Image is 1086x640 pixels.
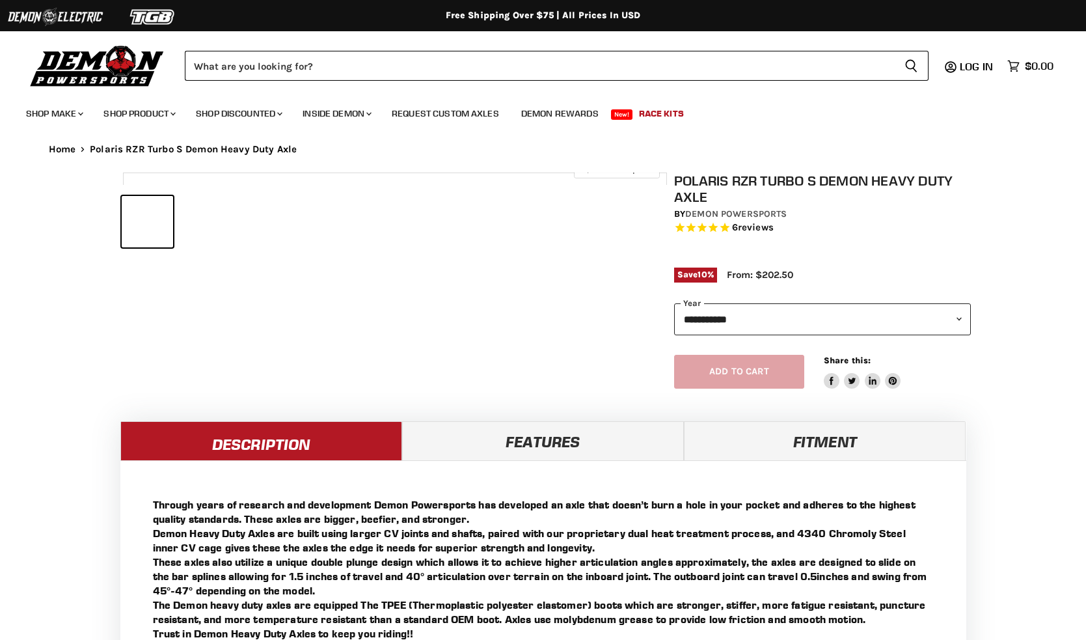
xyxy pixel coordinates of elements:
a: Description [120,421,402,460]
button: Search [894,51,929,81]
a: Inside Demon [293,100,379,127]
ul: Main menu [16,95,1050,127]
a: Shop Discounted [186,100,290,127]
button: IMAGE thumbnail [122,196,173,247]
form: Product [185,51,929,81]
div: Free Shipping Over $75 | All Prices In USD [23,10,1064,21]
a: Shop Make [16,100,91,127]
span: From: $202.50 [727,269,793,281]
a: $0.00 [1001,57,1060,76]
span: reviews [738,222,774,234]
span: 10 [698,270,707,279]
span: $0.00 [1025,60,1053,72]
button: IMAGE thumbnail [177,196,228,247]
img: TGB Logo 2 [104,5,202,29]
input: Search [185,51,894,81]
img: Demon Electric Logo 2 [7,5,104,29]
aside: Share this: [824,355,901,389]
a: Demon Powersports [685,208,787,219]
a: Home [49,144,76,155]
span: Polaris RZR Turbo S Demon Heavy Duty Axle [90,144,297,155]
span: Log in [960,60,993,73]
nav: Breadcrumbs [23,144,1064,155]
span: Share this: [824,355,871,365]
a: Fitment [684,421,966,460]
span: Rated 4.8 out of 5 stars 6 reviews [674,221,971,235]
h1: Polaris RZR Turbo S Demon Heavy Duty Axle [674,173,971,205]
a: Race Kits [629,100,694,127]
span: Click to expand [580,164,653,174]
span: Save % [674,268,717,282]
a: Shop Product [94,100,183,127]
a: Features [402,421,684,460]
span: 6 reviews [732,222,774,234]
a: Log in [954,61,1001,72]
img: Demon Powersports [26,42,169,89]
a: Request Custom Axles [382,100,509,127]
div: by [674,207,971,221]
select: year [674,303,971,335]
span: New! [611,109,633,120]
a: Demon Rewards [511,100,608,127]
